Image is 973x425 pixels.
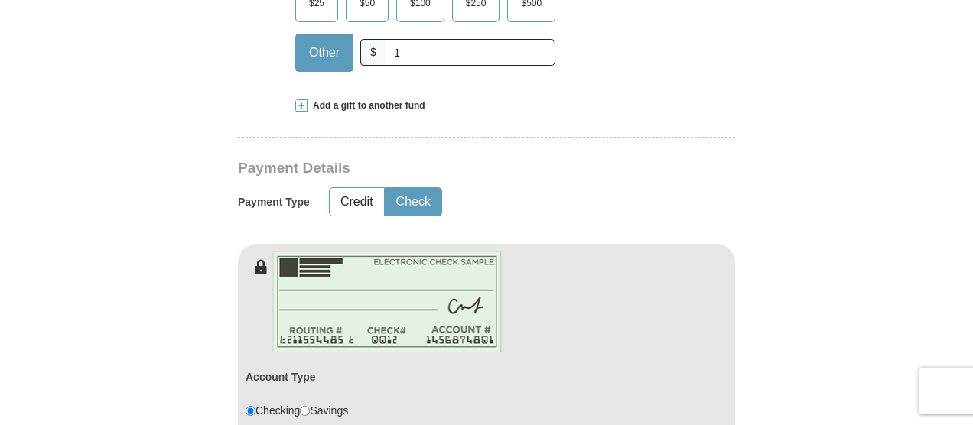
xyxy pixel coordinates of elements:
input: Other Amount [386,39,555,66]
label: Account Type [246,369,316,384]
h3: Payment Details [238,160,628,177]
span: Add a gift to another fund [308,99,425,112]
h5: Payment Type [238,196,310,209]
div: Checking Savings [246,403,348,418]
span: Other [301,41,347,64]
button: Check [386,188,441,216]
span: $ [360,39,386,66]
img: check-en.png [272,251,502,352]
button: Credit [330,188,384,216]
